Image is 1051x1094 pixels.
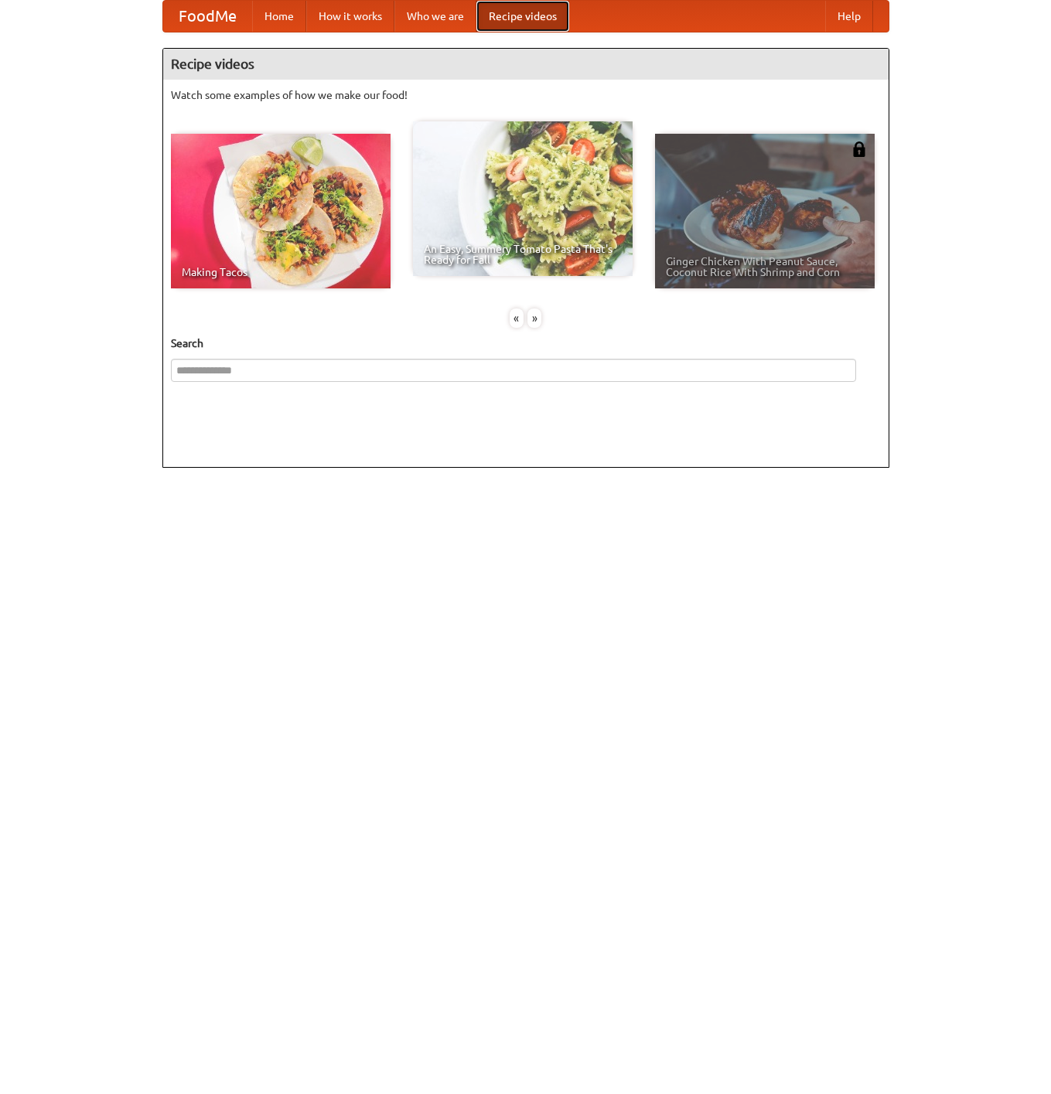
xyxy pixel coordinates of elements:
span: Making Tacos [182,267,380,278]
a: How it works [306,1,394,32]
img: 483408.png [851,141,867,157]
a: Home [252,1,306,32]
h5: Search [171,336,881,351]
a: Recipe videos [476,1,569,32]
p: Watch some examples of how we make our food! [171,87,881,103]
div: » [527,308,541,328]
span: An Easy, Summery Tomato Pasta That's Ready for Fall [424,244,622,265]
a: Who we are [394,1,476,32]
a: Help [825,1,873,32]
a: Making Tacos [171,134,391,288]
h4: Recipe videos [163,49,889,80]
a: FoodMe [163,1,252,32]
a: An Easy, Summery Tomato Pasta That's Ready for Fall [413,121,633,276]
div: « [510,308,524,328]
